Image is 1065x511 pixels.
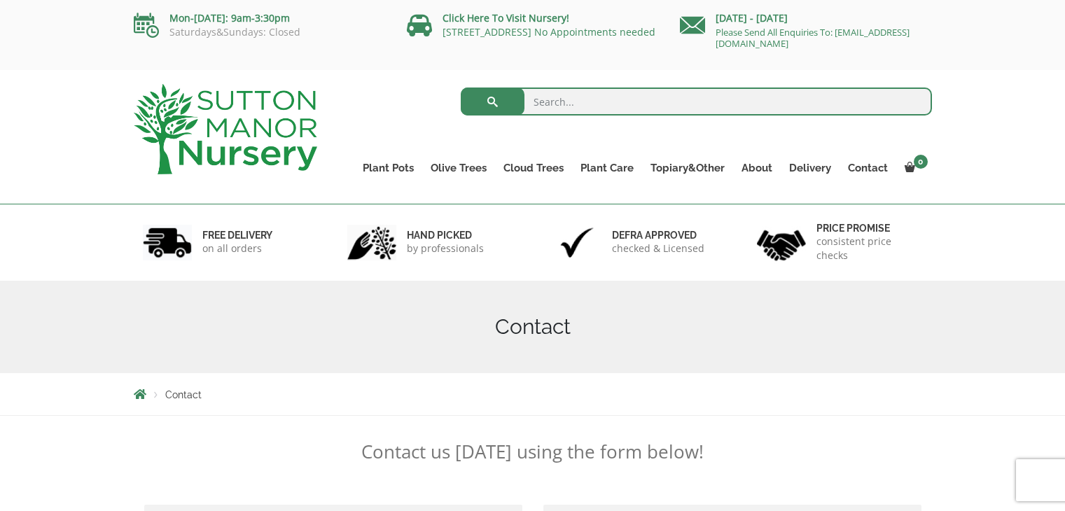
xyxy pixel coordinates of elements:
[407,229,484,241] h6: hand picked
[572,158,642,178] a: Plant Care
[143,225,192,260] img: 1.jpg
[914,155,928,169] span: 0
[612,241,704,255] p: checked & Licensed
[443,25,655,38] a: [STREET_ADDRESS] No Appointments needed
[134,440,932,463] p: Contact us [DATE] using the form below!
[202,241,272,255] p: on all orders
[840,158,896,178] a: Contact
[165,389,202,400] span: Contact
[816,222,923,234] h6: Price promise
[896,158,932,178] a: 0
[733,158,781,178] a: About
[781,158,840,178] a: Delivery
[461,87,932,115] input: Search...
[134,10,386,27] p: Mon-[DATE]: 9am-3:30pm
[716,26,910,50] a: Please Send All Enquiries To: [EMAIL_ADDRESS][DOMAIN_NAME]
[816,234,923,262] p: consistent price checks
[134,27,386,38] p: Saturdays&Sundays: Closed
[354,158,422,178] a: Plant Pots
[134,388,932,400] nav: Breadcrumbs
[407,241,484,255] p: by professionals
[443,11,569,24] a: Click Here To Visit Nursery!
[134,314,932,339] h1: Contact
[612,229,704,241] h6: Defra approved
[642,158,733,178] a: Topiary&Other
[202,229,272,241] h6: FREE DELIVERY
[134,84,317,174] img: logo
[552,225,601,260] img: 3.jpg
[757,221,806,264] img: 4.jpg
[680,10,932,27] p: [DATE] - [DATE]
[422,158,495,178] a: Olive Trees
[495,158,572,178] a: Cloud Trees
[347,225,396,260] img: 2.jpg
